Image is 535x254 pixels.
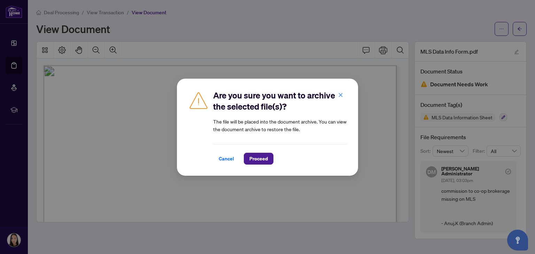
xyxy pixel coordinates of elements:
[507,230,528,251] button: Open asap
[213,153,240,165] button: Cancel
[213,118,347,133] article: The file will be placed into the document archive. You can view the document archive to restore t...
[338,92,343,97] span: close
[213,90,347,112] h2: Are you sure you want to archive the selected file(s)?
[244,153,273,165] button: Proceed
[219,153,234,164] span: Cancel
[249,153,268,164] span: Proceed
[188,90,209,111] img: Caution Icon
